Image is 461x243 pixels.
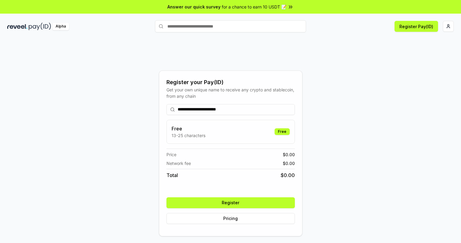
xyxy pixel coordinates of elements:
[166,172,178,179] span: Total
[275,128,290,135] div: Free
[166,197,295,208] button: Register
[172,125,205,132] h3: Free
[7,23,27,30] img: reveel_dark
[166,87,295,99] div: Get your own unique name to receive any crypto and stablecoin, from any chain
[166,160,191,166] span: Network fee
[166,213,295,224] button: Pricing
[167,4,221,10] span: Answer our quick survey
[29,23,51,30] img: pay_id
[283,160,295,166] span: $ 0.00
[172,132,205,139] p: 13-25 characters
[166,78,295,87] div: Register your Pay(ID)
[281,172,295,179] span: $ 0.00
[52,23,69,30] div: Alpha
[283,151,295,158] span: $ 0.00
[166,151,176,158] span: Price
[395,21,438,32] button: Register Pay(ID)
[222,4,286,10] span: for a chance to earn 10 USDT 📝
